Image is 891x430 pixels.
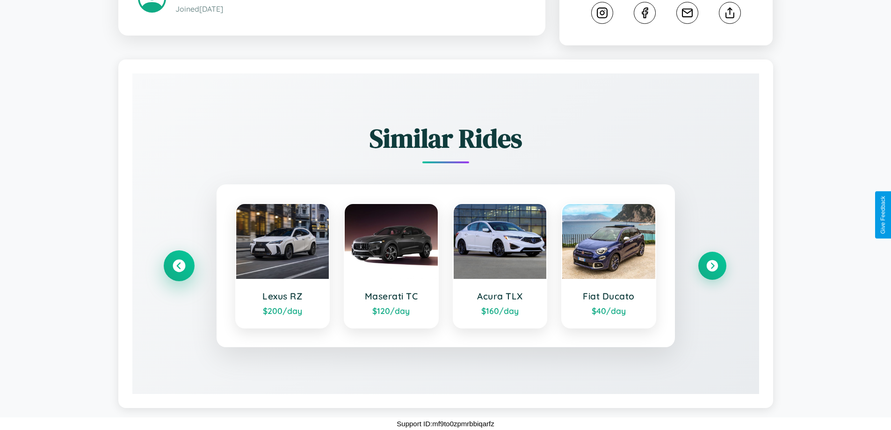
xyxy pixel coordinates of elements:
[453,203,548,328] a: Acura TLX$160/day
[246,306,320,316] div: $ 200 /day
[463,291,537,302] h3: Acura TLX
[175,2,526,16] p: Joined [DATE]
[572,291,646,302] h3: Fiat Ducato
[235,203,330,328] a: Lexus RZ$200/day
[165,120,726,156] h2: Similar Rides
[463,306,537,316] div: $ 160 /day
[354,306,428,316] div: $ 120 /day
[246,291,320,302] h3: Lexus RZ
[561,203,656,328] a: Fiat Ducato$40/day
[880,196,886,234] div: Give Feedback
[397,417,494,430] p: Support ID: mf9to0zpmrbbiqarfz
[572,306,646,316] div: $ 40 /day
[344,203,439,328] a: Maserati TC$120/day
[354,291,428,302] h3: Maserati TC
